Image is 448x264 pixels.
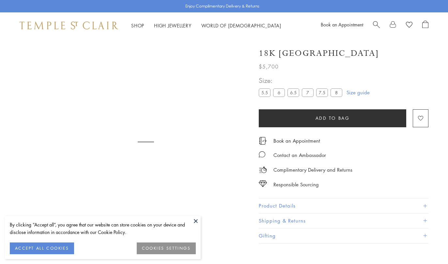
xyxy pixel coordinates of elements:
a: ShopShop [131,22,144,29]
p: Enjoy Complimentary Delivery & Returns [185,3,259,9]
div: By clicking “Accept all”, you agree that our website can store cookies on your device and disclos... [10,221,196,236]
span: Add to bag [316,115,350,122]
a: Search [373,21,380,30]
label: 6 [273,88,285,97]
img: MessageIcon-01_2.svg [259,151,265,158]
label: 7 [302,88,314,97]
a: Open Shopping Bag [422,21,428,30]
label: 5.5 [259,88,270,97]
button: Product Details [259,198,428,213]
a: View Wishlist [406,21,412,30]
button: Shipping & Returns [259,213,428,228]
a: Book an Appointment [273,137,320,144]
button: Gifting [259,228,428,243]
nav: Main navigation [131,22,281,30]
label: 7.5 [316,88,328,97]
label: 6.5 [287,88,299,97]
img: icon_delivery.svg [259,166,267,174]
span: $5,700 [259,62,279,71]
p: Complimentary Delivery and Returns [273,166,352,174]
img: icon_appointment.svg [259,137,267,145]
a: Size guide [347,89,370,96]
h1: 18K [GEOGRAPHIC_DATA] [259,48,379,59]
img: Temple St. Clair [20,22,118,29]
label: 8 [331,88,342,97]
button: COOKIES SETTINGS [137,242,196,254]
div: Responsible Sourcing [273,180,319,189]
a: High JewelleryHigh Jewellery [154,22,192,29]
iframe: Gorgias live chat messenger [415,233,441,257]
img: icon_sourcing.svg [259,180,267,187]
a: World of [DEMOGRAPHIC_DATA]World of [DEMOGRAPHIC_DATA] [201,22,281,29]
button: ACCEPT ALL COOKIES [10,242,74,254]
button: Add to bag [259,109,406,127]
div: Contact an Ambassador [273,151,326,159]
span: Size: [259,75,345,86]
a: Book an Appointment [321,21,363,28]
